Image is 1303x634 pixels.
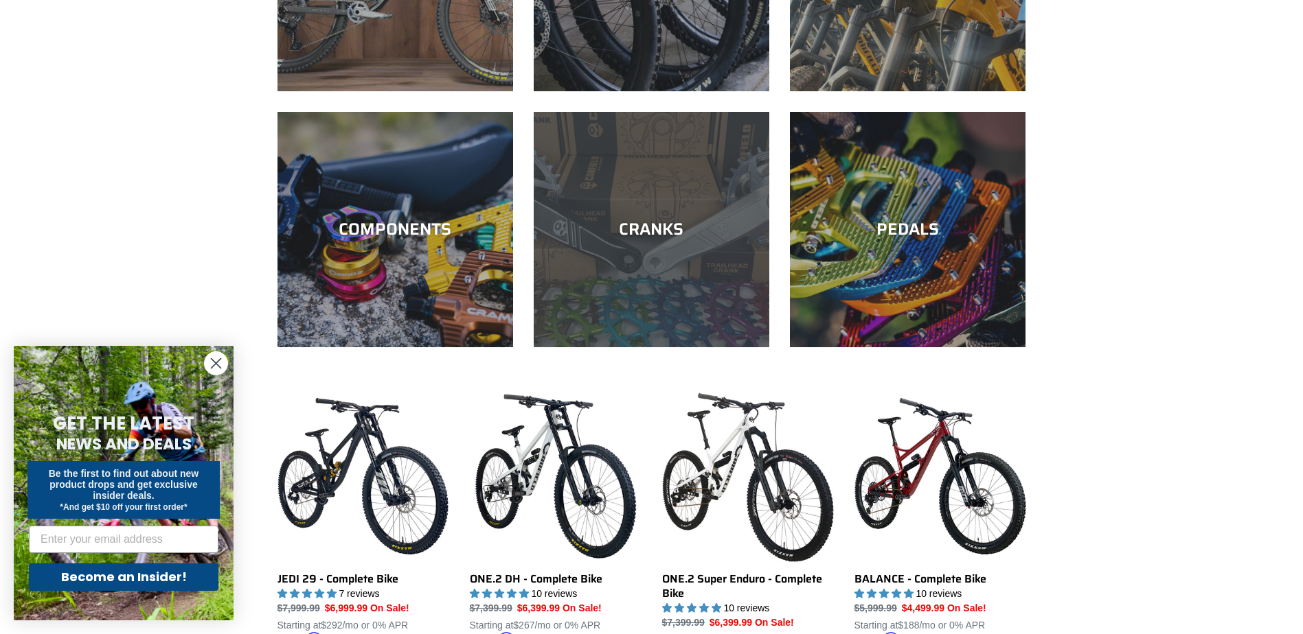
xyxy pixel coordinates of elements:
[790,220,1026,239] div: PEDALS
[204,351,228,375] button: Close dialog
[534,112,769,347] a: CRANKS
[53,411,194,436] span: GET THE LATEST
[790,112,1026,347] a: PEDALS
[534,220,769,239] div: CRANKS
[277,112,513,347] a: COMPONENTS
[277,220,513,239] div: COMPONENTS
[49,468,199,501] span: Be the first to find out about new product drops and get exclusive insider deals.
[56,433,192,455] span: NEWS AND DEALS
[60,502,187,512] span: *And get $10 off your first order*
[29,563,218,591] button: Become an Insider!
[29,526,218,553] input: Enter your email address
